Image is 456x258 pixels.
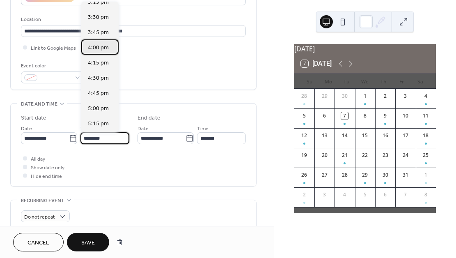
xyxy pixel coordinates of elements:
[88,13,109,22] span: 3:30 pm
[300,171,308,179] div: 26
[294,44,436,54] div: [DATE]
[422,132,429,139] div: 18
[13,233,64,251] button: Cancel
[402,112,409,120] div: 10
[321,152,328,159] div: 20
[21,15,244,24] div: Location
[341,132,348,139] div: 14
[341,191,348,198] div: 4
[88,120,109,128] span: 5:15 pm
[31,44,76,53] span: Link to Google Maps
[422,191,429,198] div: 8
[137,124,149,133] span: Date
[300,92,308,100] div: 28
[80,124,92,133] span: Time
[300,132,308,139] div: 12
[361,92,369,100] div: 1
[300,191,308,198] div: 2
[197,124,209,133] span: Time
[298,58,335,69] button: 7[DATE]
[382,112,389,120] div: 9
[88,28,109,37] span: 3:45 pm
[341,152,348,159] div: 21
[341,171,348,179] div: 28
[382,171,389,179] div: 30
[392,74,411,89] div: Fr
[321,132,328,139] div: 13
[81,239,95,247] span: Save
[88,89,109,98] span: 4:45 pm
[21,196,64,205] span: Recurring event
[88,59,109,67] span: 4:15 pm
[21,62,82,70] div: Event color
[402,191,409,198] div: 7
[361,132,369,139] div: 15
[21,124,32,133] span: Date
[88,44,109,52] span: 4:00 pm
[422,152,429,159] div: 25
[24,212,55,222] span: Do not repeat
[382,92,389,100] div: 2
[21,100,57,108] span: Date and time
[361,171,369,179] div: 29
[300,112,308,120] div: 5
[88,104,109,113] span: 5:00 pm
[321,112,328,120] div: 6
[402,152,409,159] div: 24
[21,114,46,122] div: Start date
[67,233,109,251] button: Save
[31,172,62,181] span: Hide end time
[31,155,45,164] span: All day
[402,92,409,100] div: 3
[31,164,64,172] span: Show date only
[422,112,429,120] div: 11
[321,191,328,198] div: 3
[301,74,319,89] div: Su
[361,191,369,198] div: 5
[382,152,389,159] div: 23
[382,132,389,139] div: 16
[321,171,328,179] div: 27
[137,114,160,122] div: End date
[356,74,374,89] div: We
[321,92,328,100] div: 29
[337,74,356,89] div: Tu
[300,152,308,159] div: 19
[374,74,393,89] div: Th
[402,171,409,179] div: 31
[361,152,369,159] div: 22
[411,74,429,89] div: Sa
[341,92,348,100] div: 30
[88,74,109,83] span: 4:30 pm
[361,112,369,120] div: 8
[341,112,348,120] div: 7
[382,191,389,198] div: 6
[422,171,429,179] div: 1
[422,92,429,100] div: 4
[402,132,409,139] div: 17
[27,239,49,247] span: Cancel
[319,74,337,89] div: Mo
